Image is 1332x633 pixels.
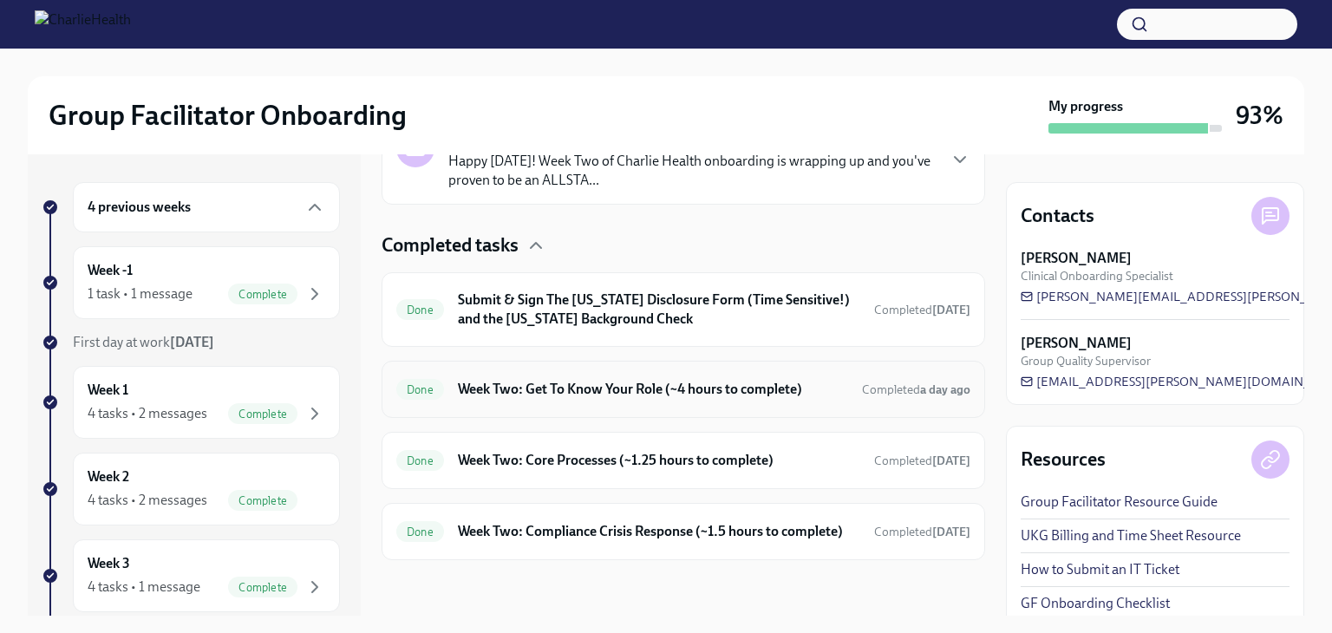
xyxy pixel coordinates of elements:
[170,334,214,350] strong: [DATE]
[88,491,207,510] div: 4 tasks • 2 messages
[42,539,340,612] a: Week 34 tasks • 1 messageComplete
[1021,594,1170,613] a: GF Onboarding Checklist
[396,287,970,332] a: DoneSubmit & Sign The [US_STATE] Disclosure Form (Time Sensitive!) and the [US_STATE] Background ...
[228,581,297,594] span: Complete
[932,525,970,539] strong: [DATE]
[1048,97,1123,116] strong: My progress
[396,518,970,545] a: DoneWeek Two: Compliance Crisis Response (~1.5 hours to complete)Completed[DATE]
[396,375,970,403] a: DoneWeek Two: Get To Know Your Role (~4 hours to complete)Completeda day ago
[88,404,207,423] div: 4 tasks • 2 messages
[396,525,444,538] span: Done
[458,290,860,329] h6: Submit & Sign The [US_STATE] Disclosure Form (Time Sensitive!) and the [US_STATE] Background Check
[88,284,193,303] div: 1 task • 1 message
[228,494,297,507] span: Complete
[49,98,407,133] h2: Group Facilitator Onboarding
[88,261,133,280] h6: Week -1
[874,454,970,468] span: Completed
[1021,353,1151,369] span: Group Quality Supervisor
[458,522,860,541] h6: Week Two: Compliance Crisis Response (~1.5 hours to complete)
[396,383,444,396] span: Done
[73,182,340,232] div: 4 previous weeks
[73,334,214,350] span: First day at work
[42,366,340,439] a: Week 14 tasks • 2 messagesComplete
[396,447,970,474] a: DoneWeek Two: Core Processes (~1.25 hours to complete)Completed[DATE]
[382,232,519,258] h4: Completed tasks
[228,408,297,421] span: Complete
[42,333,340,352] a: First day at work[DATE]
[1021,560,1179,579] a: How to Submit an IT Ticket
[88,381,128,400] h6: Week 1
[448,152,936,190] p: Happy [DATE]! Week Two of Charlie Health onboarding is wrapping up and you've proven to be an ALL...
[458,451,860,470] h6: Week Two: Core Processes (~1.25 hours to complete)
[862,382,970,398] span: August 11th, 2025 09:03
[874,524,970,540] span: August 2nd, 2025 15:05
[88,554,130,573] h6: Week 3
[228,288,297,301] span: Complete
[1021,447,1106,473] h4: Resources
[396,454,444,467] span: Done
[1021,203,1094,229] h4: Contacts
[88,578,200,597] div: 4 tasks • 1 message
[396,303,444,316] span: Done
[874,303,970,317] span: Completed
[1021,249,1132,268] strong: [PERSON_NAME]
[874,525,970,539] span: Completed
[42,453,340,525] a: Week 24 tasks • 2 messagesComplete
[1021,268,1173,284] span: Clinical Onboarding Specialist
[1021,493,1218,512] a: Group Facilitator Resource Guide
[932,303,970,317] strong: [DATE]
[1021,334,1132,353] strong: [PERSON_NAME]
[874,453,970,469] span: August 2nd, 2025 11:41
[862,382,970,397] span: Completed
[42,246,340,319] a: Week -11 task • 1 messageComplete
[35,10,131,38] img: CharlieHealth
[88,198,191,217] h6: 4 previous weeks
[88,467,129,486] h6: Week 2
[1021,526,1241,545] a: UKG Billing and Time Sheet Resource
[1236,100,1283,131] h3: 93%
[458,380,848,399] h6: Week Two: Get To Know Your Role (~4 hours to complete)
[382,232,985,258] div: Completed tasks
[932,454,970,468] strong: [DATE]
[920,382,970,397] strong: a day ago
